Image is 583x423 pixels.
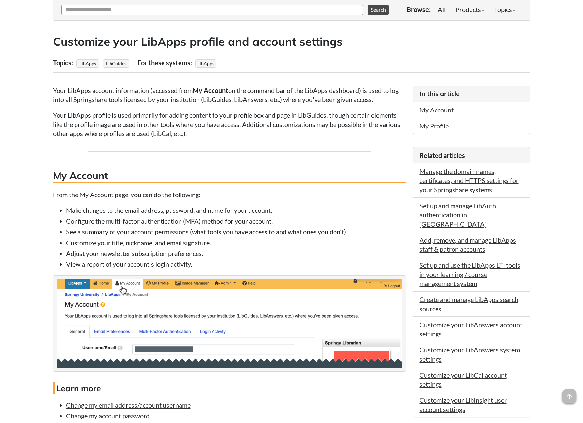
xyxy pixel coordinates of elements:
[420,167,519,194] a: Manage the domain names, certificates, and HTTPS settings for your Springshare systems
[66,227,406,236] li: See a summary of your account permissions (what tools you have access to and what ones you don't).
[420,321,522,338] a: Customize your LibAnswers account settings
[420,151,465,159] span: Related articles
[53,110,406,138] p: Your LibApps profile is used primarily for adding content to your profile box and page in LibGuid...
[420,346,520,363] a: Customize your LibAnswers system settings
[105,59,127,68] a: LibGuides
[420,396,507,413] a: Customize your LibInsight user account settings
[420,106,454,114] a: My Account
[562,389,576,403] span: arrow_upward
[489,3,520,16] a: Topics
[53,190,406,199] p: From the My Account page, you can do the following:
[407,5,431,14] p: Browse:
[66,412,150,420] a: Change my account password
[53,57,75,69] div: Topics:
[433,3,451,16] a: All
[368,5,389,15] button: Search
[66,238,406,247] li: Customize your title, nickname, and email signature.
[66,206,406,215] li: Make changes to the email address, password, and name for your account.
[420,236,516,253] a: Add, remove, and manage LibApps staff & patron accounts
[138,57,194,69] div: For these systems:
[66,401,191,409] a: Change my email address/account username
[53,169,406,183] h3: My Account
[420,122,449,130] a: My Profile
[53,86,406,104] p: Your LibApps account information (accessed from on the command bar of the LibApps dashboard) is u...
[66,249,406,258] li: Adjust your newsletter subscription preferences.
[562,390,576,398] a: arrow_upward
[420,371,507,388] a: Customize your LibCal account settings
[420,89,523,98] h3: In this article
[420,261,520,287] a: Set up and use the LibApps LTI tools in your learning / course management system
[451,3,489,16] a: Products
[57,279,403,368] img: My Account example from LibApps dashboard
[420,296,518,313] a: Create and manage LibApps search sources
[195,59,216,68] span: LibApps
[193,86,228,94] strong: My Account
[66,216,406,226] li: Configure the multi-factor authentication (MFA) method for your account.
[78,59,97,68] a: LibApps
[420,202,496,228] a: Set up and manage LibAuth authentication in [GEOGRAPHIC_DATA]
[66,260,406,269] li: View a report of your account's login activity.
[53,34,530,50] h2: Customize your LibApps profile and account settings
[53,382,406,394] h4: Learn more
